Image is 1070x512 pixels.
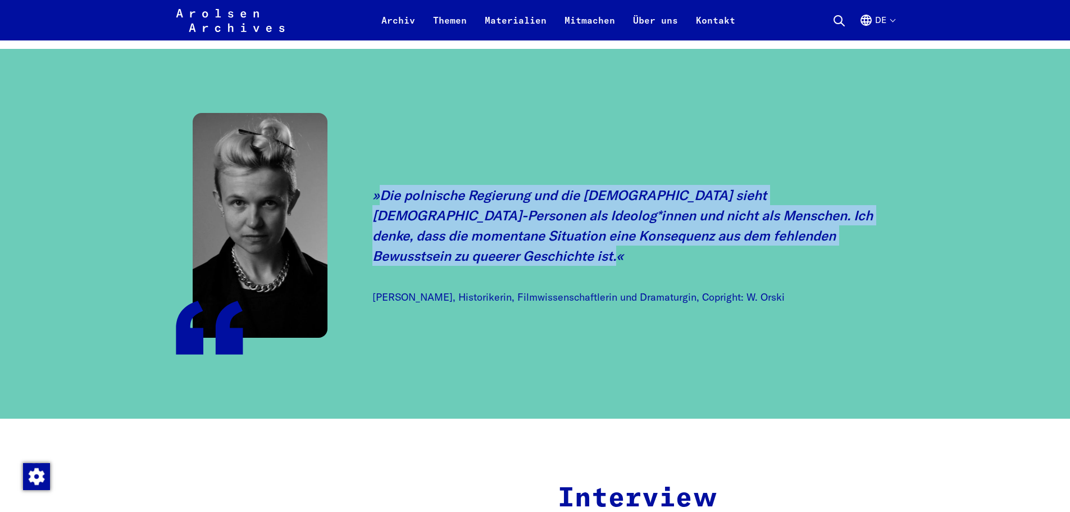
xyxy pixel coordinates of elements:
a: Archiv [372,13,424,40]
button: Deutsch, Sprachauswahl [859,13,895,40]
cite: [PERSON_NAME], Historikerin, Filmwissenschaftlerin und Dramaturgin, Copright: W. Orski [372,291,785,303]
a: Themen [424,13,476,40]
nav: Primär [372,7,744,34]
img: Zustimmung ändern [23,463,50,490]
p: Die polnische Regierung und die [DEMOGRAPHIC_DATA] sieht [DEMOGRAPHIC_DATA]-Personen als Ideolog*... [372,185,895,266]
a: Kontakt [687,13,744,40]
div: Zustimmung ändern [22,463,49,490]
a: Materialien [476,13,556,40]
a: Über uns [624,13,687,40]
a: Mitmachen [556,13,624,40]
